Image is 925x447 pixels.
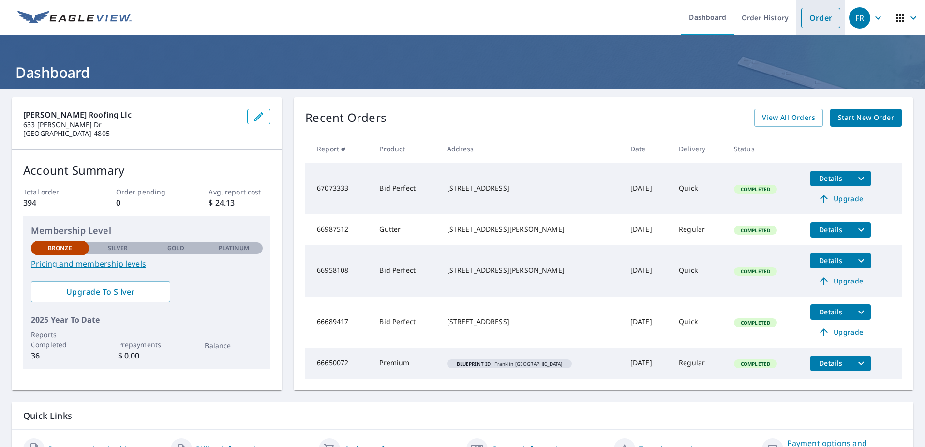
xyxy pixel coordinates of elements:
td: [DATE] [623,297,671,348]
a: Upgrade [810,273,871,289]
span: Details [816,307,845,316]
p: $ 24.13 [209,197,270,209]
td: Quick [671,245,726,297]
img: EV Logo [17,11,132,25]
th: Date [623,134,671,163]
p: [PERSON_NAME] Roofing Llc [23,109,239,120]
span: Details [816,225,845,234]
button: detailsBtn-66689417 [810,304,851,320]
td: Premium [372,348,439,379]
span: View All Orders [762,112,815,124]
div: [STREET_ADDRESS][PERSON_NAME] [447,224,615,234]
span: Completed [735,319,776,326]
span: Details [816,174,845,183]
p: Balance [205,341,263,351]
p: Avg. report cost [209,187,270,197]
th: Delivery [671,134,726,163]
p: Platinum [219,244,249,253]
button: detailsBtn-67073333 [810,171,851,186]
span: Start New Order [838,112,894,124]
span: Upgrade [816,193,865,205]
th: Report # [305,134,372,163]
p: Gold [167,244,184,253]
p: Membership Level [31,224,263,237]
span: Completed [735,360,776,367]
td: Quick [671,163,726,214]
p: Bronze [48,244,72,253]
a: Upgrade [810,325,871,340]
td: [DATE] [623,163,671,214]
td: 67073333 [305,163,372,214]
td: Bid Perfect [372,297,439,348]
p: Reports Completed [31,329,89,350]
span: Completed [735,186,776,193]
button: detailsBtn-66987512 [810,222,851,238]
td: [DATE] [623,348,671,379]
span: Franklin [GEOGRAPHIC_DATA] [451,361,568,366]
span: Details [816,358,845,368]
td: 66650072 [305,348,372,379]
td: 66958108 [305,245,372,297]
p: Recent Orders [305,109,387,127]
button: filesDropdownBtn-66689417 [851,304,871,320]
th: Status [726,134,803,163]
p: 36 [31,350,89,361]
button: filesDropdownBtn-66650072 [851,356,871,371]
span: Upgrade [816,275,865,287]
td: Bid Perfect [372,163,439,214]
span: Upgrade To Silver [39,286,163,297]
p: $ 0.00 [118,350,176,361]
span: Upgrade [816,327,865,338]
p: 0 [116,197,178,209]
p: Order pending [116,187,178,197]
th: Address [439,134,623,163]
p: Silver [108,244,128,253]
td: 66987512 [305,214,372,245]
p: 633 [PERSON_NAME] Dr [23,120,239,129]
p: Quick Links [23,410,902,422]
em: Blueprint ID [457,361,491,366]
td: Regular [671,348,726,379]
div: [STREET_ADDRESS] [447,183,615,193]
td: [DATE] [623,214,671,245]
button: filesDropdownBtn-66987512 [851,222,871,238]
td: Quick [671,297,726,348]
p: [GEOGRAPHIC_DATA]-4805 [23,129,239,138]
a: Start New Order [830,109,902,127]
td: Regular [671,214,726,245]
td: [DATE] [623,245,671,297]
button: detailsBtn-66958108 [810,253,851,268]
td: Bid Perfect [372,245,439,297]
td: Gutter [372,214,439,245]
p: Account Summary [23,162,270,179]
td: 66689417 [305,297,372,348]
span: Completed [735,268,776,275]
button: detailsBtn-66650072 [810,356,851,371]
p: 2025 Year To Date [31,314,263,326]
button: filesDropdownBtn-67073333 [851,171,871,186]
button: filesDropdownBtn-66958108 [851,253,871,268]
a: View All Orders [754,109,823,127]
span: Details [816,256,845,265]
div: [STREET_ADDRESS][PERSON_NAME] [447,266,615,275]
p: 394 [23,197,85,209]
div: FR [849,7,870,29]
a: Order [801,8,840,28]
th: Product [372,134,439,163]
a: Upgrade [810,191,871,207]
h1: Dashboard [12,62,913,82]
a: Pricing and membership levels [31,258,263,269]
p: Prepayments [118,340,176,350]
a: Upgrade To Silver [31,281,170,302]
div: [STREET_ADDRESS] [447,317,615,327]
span: Completed [735,227,776,234]
p: Total order [23,187,85,197]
